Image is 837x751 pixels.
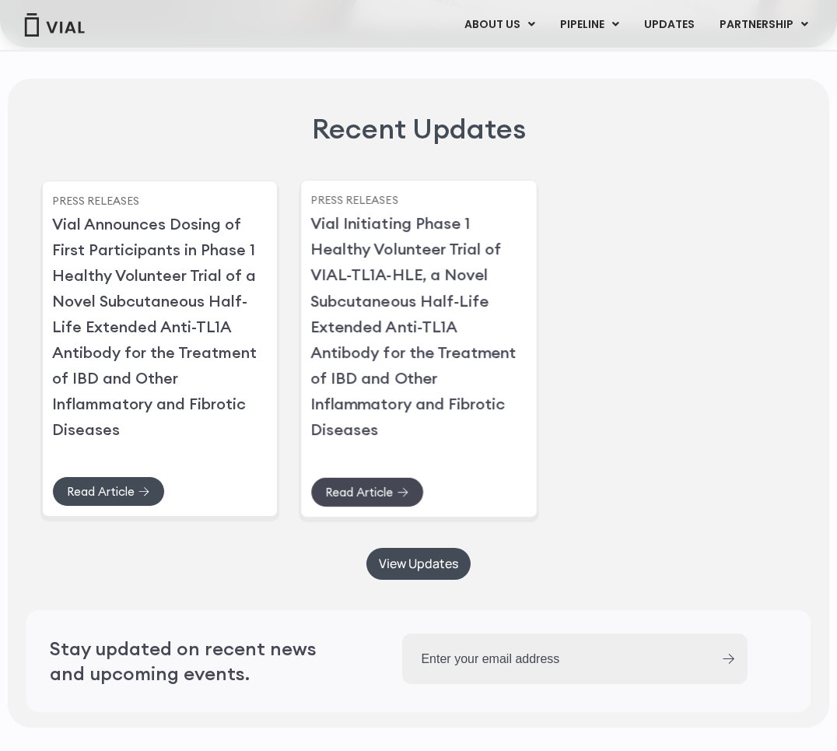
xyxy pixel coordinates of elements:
a: ABOUT USMenu Toggle [452,12,547,38]
input: Submit [723,654,734,664]
a: Vial Announces Dosing of First Participants in Phase 1 Healthy Volunteer Trial of a Novel Subcuta... [52,214,257,439]
a: Read Article [310,477,424,507]
a: Press Releases [52,193,139,207]
a: Press Releases [310,192,398,206]
a: PIPELINEMenu Toggle [548,12,631,38]
h2: Stay updated on recent news and upcoming events. [50,636,340,686]
input: Enter your email address [402,633,709,684]
a: View Updates [366,548,471,580]
h2: Recent Updates [312,110,526,148]
span: Read Article [67,486,135,497]
span: Read Article [325,486,393,498]
a: UPDATES [632,12,706,38]
a: PARTNERSHIPMenu Toggle [707,12,821,38]
span: View Updates [379,558,458,570]
a: Vial Initiating Phase 1 Healthy Volunteer Trial of VIAL-TL1A-HLE, a Novel Subcutaneous Half-Life ... [310,213,516,439]
a: Read Article [52,476,165,507]
img: Vial Logo [23,13,86,37]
